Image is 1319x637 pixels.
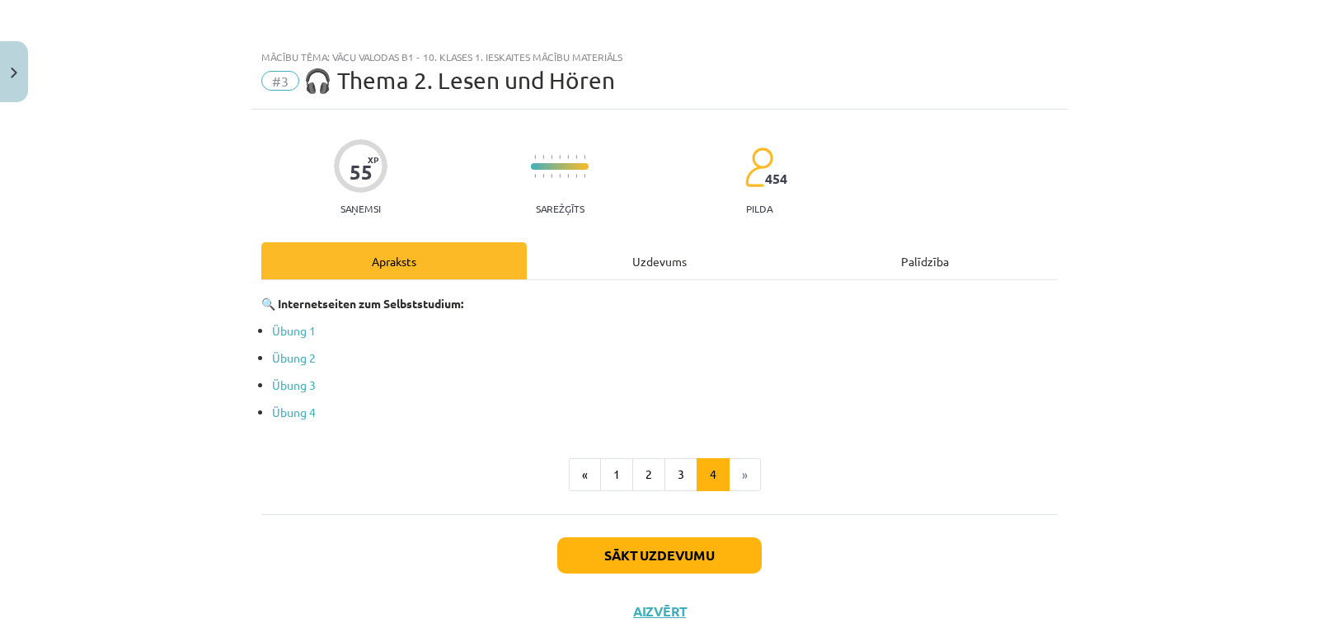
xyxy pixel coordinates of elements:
button: 2 [632,458,665,491]
p: 🔍 [261,295,1058,312]
span: XP [368,155,378,164]
img: icon-short-line-57e1e144782c952c97e751825c79c345078a6d821885a25fce030b3d8c18986b.svg [584,155,585,159]
img: icon-short-line-57e1e144782c952c97e751825c79c345078a6d821885a25fce030b3d8c18986b.svg [551,174,552,178]
img: icon-short-line-57e1e144782c952c97e751825c79c345078a6d821885a25fce030b3d8c18986b.svg [542,174,544,178]
img: icon-close-lesson-0947bae3869378f0d4975bcd49f059093ad1ed9edebbc8119c70593378902aed.svg [11,68,17,78]
img: icon-short-line-57e1e144782c952c97e751825c79c345078a6d821885a25fce030b3d8c18986b.svg [534,174,536,178]
span: #3 [261,71,299,91]
div: Mācību tēma: Vācu valodas b1 - 10. klases 1. ieskaites mācību materiāls [261,51,1058,63]
a: Übung 2 [272,350,316,365]
button: Sākt uzdevumu [557,537,762,574]
button: 3 [664,458,697,491]
img: icon-short-line-57e1e144782c952c97e751825c79c345078a6d821885a25fce030b3d8c18986b.svg [567,174,569,178]
button: Aizvērt [628,603,691,620]
img: icon-short-line-57e1e144782c952c97e751825c79c345078a6d821885a25fce030b3d8c18986b.svg [559,174,561,178]
span: 🎧 Thema 2. Lesen und Hören [303,67,615,94]
div: 55 [350,161,373,184]
div: Apraksts [261,242,527,279]
span: 454 [765,171,787,186]
button: 4 [697,458,730,491]
button: 1 [600,458,633,491]
img: icon-short-line-57e1e144782c952c97e751825c79c345078a6d821885a25fce030b3d8c18986b.svg [567,155,569,159]
p: pilda [746,203,772,214]
img: icon-short-line-57e1e144782c952c97e751825c79c345078a6d821885a25fce030b3d8c18986b.svg [551,155,552,159]
a: Übung 3 [272,377,316,392]
img: icon-short-line-57e1e144782c952c97e751825c79c345078a6d821885a25fce030b3d8c18986b.svg [584,174,585,178]
button: « [569,458,601,491]
img: icon-short-line-57e1e144782c952c97e751825c79c345078a6d821885a25fce030b3d8c18986b.svg [575,174,577,178]
img: icon-short-line-57e1e144782c952c97e751825c79c345078a6d821885a25fce030b3d8c18986b.svg [542,155,544,159]
b: Internetseiten zum Selbststudium: [278,296,463,311]
p: Sarežģīts [536,203,584,214]
a: Übung 4 [272,405,316,419]
div: Uzdevums [527,242,792,279]
p: Saņemsi [334,203,387,214]
div: Palīdzība [792,242,1058,279]
img: students-c634bb4e5e11cddfef0936a35e636f08e4e9abd3cc4e673bd6f9a4125e45ecb1.svg [744,147,773,188]
nav: Page navigation example [261,458,1058,491]
img: icon-short-line-57e1e144782c952c97e751825c79c345078a6d821885a25fce030b3d8c18986b.svg [575,155,577,159]
a: Übung 1 [272,323,316,338]
img: icon-short-line-57e1e144782c952c97e751825c79c345078a6d821885a25fce030b3d8c18986b.svg [534,155,536,159]
img: icon-short-line-57e1e144782c952c97e751825c79c345078a6d821885a25fce030b3d8c18986b.svg [559,155,561,159]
